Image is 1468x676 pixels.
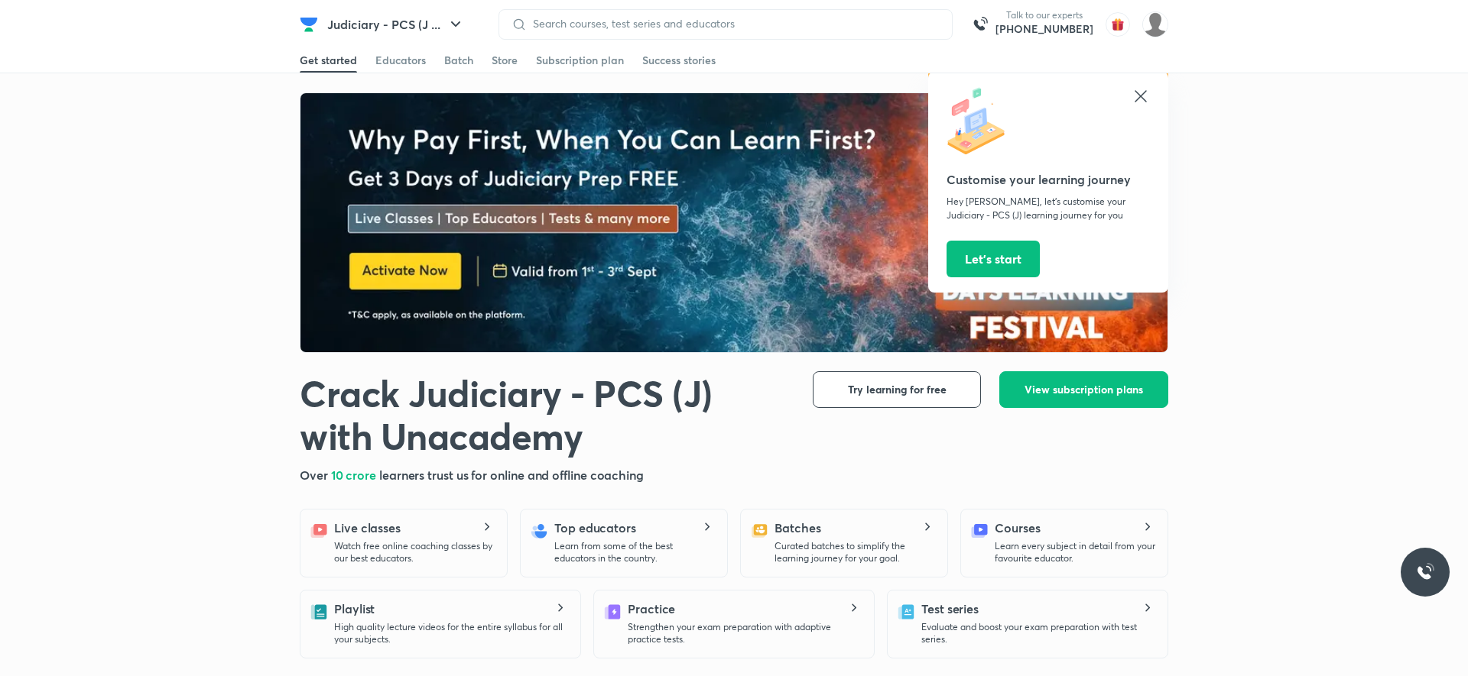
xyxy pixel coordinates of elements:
[300,467,331,483] span: Over
[375,48,426,73] a: Educators
[995,540,1155,564] p: Learn every subject in detail from your favourite educator.
[995,9,1093,21] p: Talk to our experts
[334,540,495,564] p: Watch free online coaching classes by our best educators.
[300,371,788,457] h1: Crack Judiciary - PCS (J) with Unacademy
[995,519,1040,537] h5: Courses
[444,48,473,73] a: Batch
[628,621,862,645] p: Strengthen your exam preparation with adaptive practice tests.
[1106,12,1130,37] img: avatar
[334,519,401,537] h5: Live classes
[921,621,1155,645] p: Evaluate and boost your exam preparation with test series.
[775,540,935,564] p: Curated batches to simplify the learning journey for your goal.
[947,170,1150,189] h5: Customise your learning journey
[775,519,820,537] h5: Batches
[536,53,624,68] div: Subscription plan
[300,48,357,73] a: Get started
[379,467,644,483] span: learners trust us for online and offline coaching
[492,53,518,68] div: Store
[628,600,675,618] h5: Practice
[334,621,568,645] p: High quality lecture videos for the entire syllabus for all your subjects.
[947,241,1040,277] button: Let’s start
[965,9,995,40] img: call-us
[300,15,318,34] img: Company Logo
[921,600,979,618] h5: Test series
[947,195,1150,222] p: Hey [PERSON_NAME], let’s customise your Judiciary - PCS (J) learning journey for you
[947,87,1015,156] img: icon
[318,9,474,40] button: Judiciary - PCS (J ...
[334,600,375,618] h5: Playlist
[554,519,636,537] h5: Top educators
[536,48,624,73] a: Subscription plan
[813,371,981,408] button: Try learning for free
[999,371,1168,408] button: View subscription plans
[1142,11,1168,37] img: Green Vr
[527,18,940,30] input: Search courses, test series and educators
[492,48,518,73] a: Store
[1416,563,1434,581] img: ttu
[848,382,947,397] span: Try learning for free
[375,53,426,68] div: Educators
[444,53,473,68] div: Batch
[1025,382,1143,397] span: View subscription plans
[300,53,357,68] div: Get started
[995,21,1093,37] a: [PHONE_NUMBER]
[642,48,716,73] a: Success stories
[331,467,379,483] span: 10 crore
[554,540,715,564] p: Learn from some of the best educators in the country.
[642,53,716,68] div: Success stories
